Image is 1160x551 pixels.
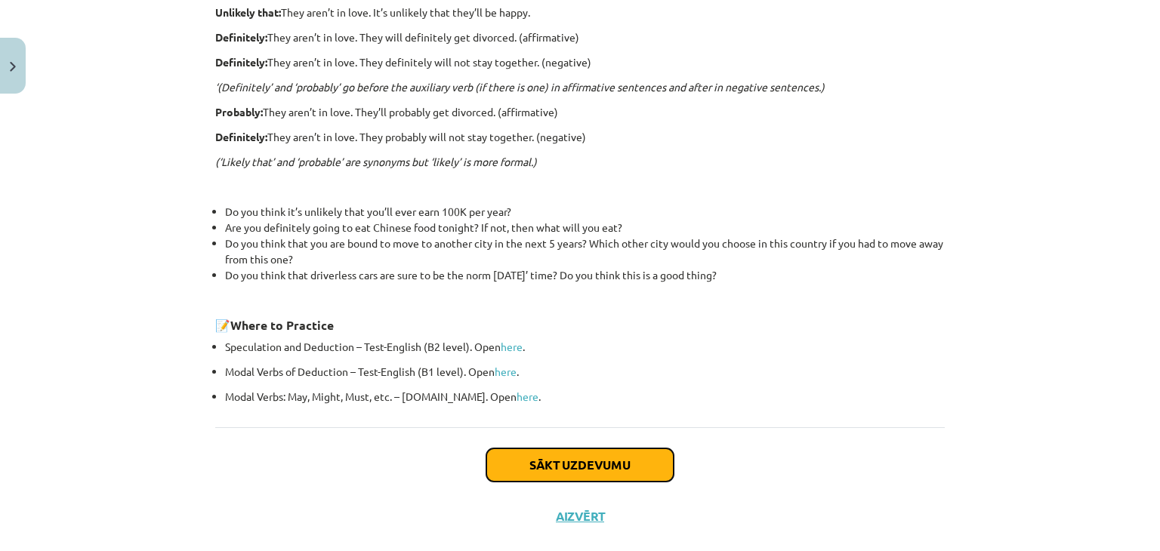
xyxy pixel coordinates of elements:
[215,55,267,69] strong: Definitely:
[551,509,609,524] button: Aizvērt
[225,339,945,355] p: Speculation and Deduction – Test-English (B2 level). Open .
[225,204,945,220] li: Do you think it’s unlikely that you’ll ever earn 100K per year?
[215,130,267,143] strong: Definitely:
[225,267,945,299] li: Do you think that driverless cars are sure to be the norm [DATE]’ time? Do you think this is a go...
[215,5,281,19] strong: Unlikely that:
[230,317,334,333] strong: Where to Practice
[215,105,263,119] strong: Probably:
[517,389,538,403] a: here
[215,104,945,120] p: They aren’t in love. They’ll probably get divorced. (affirmative)
[215,80,825,94] em: ‘(Definitely’ and ‘probably’ go before the auxiliary verb (if there is one) in affirmative senten...
[215,30,267,44] strong: Definitely:
[215,155,537,168] em: (‘Likely that’ and ‘probable’ are synonyms but ‘likely’ is more formal.)
[215,54,945,70] p: They aren’t in love. They definitely will not stay together. (negative)
[501,340,523,353] a: here
[215,306,945,334] h3: 📝
[225,364,945,380] p: Modal Verbs of Deduction – Test-English (B1 level). Open .
[215,29,945,45] p: They aren’t in love. They will definitely get divorced. (affirmative)
[225,220,945,235] li: Are you definitely going to eat Chinese food tonight? If not, then what will you eat?
[495,365,517,378] a: here
[215,5,945,20] p: They aren’t in love. It’s unlikely that they’ll be happy.
[215,129,945,145] p: They aren’t in love. They probably will not stay together. (negative)
[225,235,945,267] li: Do you think that you are bound to move to another city in the next 5 years? Which other city wou...
[486,448,674,482] button: Sākt uzdevumu
[225,389,945,405] p: Modal Verbs: May, Might, Must, etc. – [DOMAIN_NAME]. Open .
[10,62,16,72] img: icon-close-lesson-0947bae3869378f0d4975bcd49f059093ad1ed9edebbc8119c70593378902aed.svg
